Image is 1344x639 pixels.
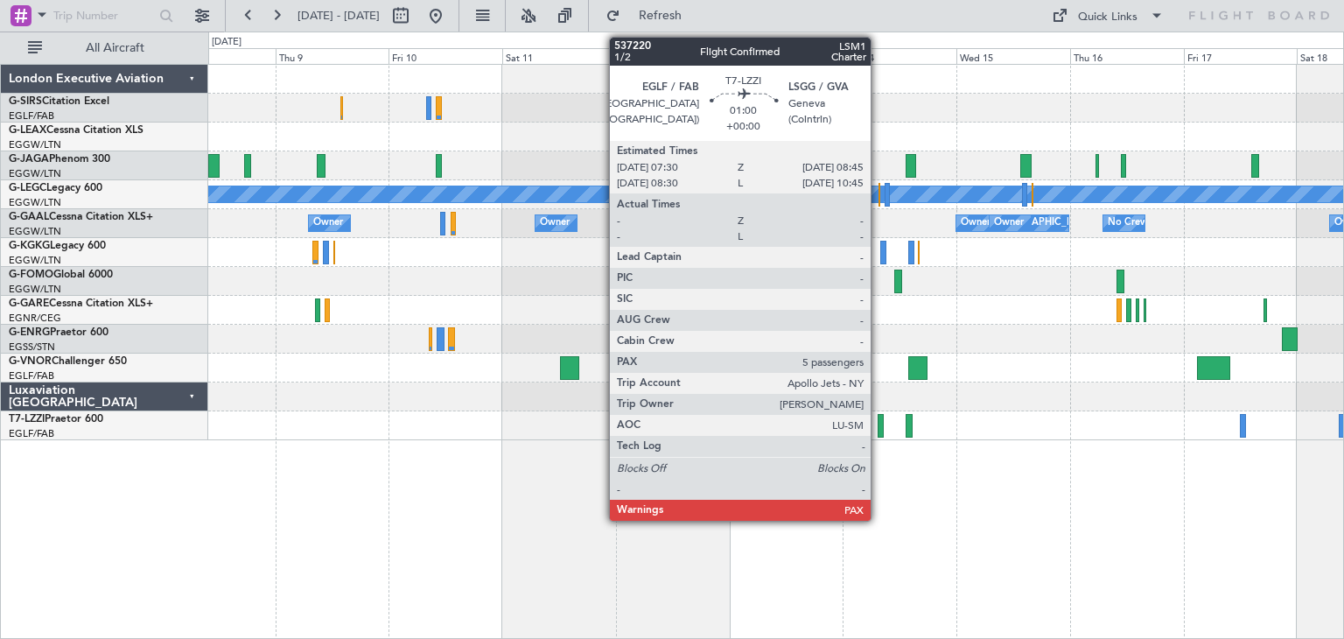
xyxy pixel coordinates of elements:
a: G-VNORChallenger 650 [9,356,127,367]
div: Fri 17 [1184,48,1298,64]
div: [DATE] [212,35,241,50]
div: Wed 15 [956,48,1070,64]
span: G-LEGC [9,183,46,193]
span: T7-LZZI [9,414,45,425]
div: Thu 16 [1070,48,1184,64]
a: EGGW/LTN [9,196,61,209]
a: EGLF/FAB [9,109,54,123]
a: EGGW/LTN [9,225,61,238]
a: EGGW/LTN [9,167,61,180]
a: G-LEAXCessna Citation XLS [9,125,143,136]
div: Owner [994,210,1024,236]
a: EGGW/LTN [9,254,61,267]
a: G-GAALCessna Citation XLS+ [9,212,153,222]
a: EGLF/FAB [9,427,54,440]
div: Owner [GEOGRAPHIC_DATA] ([GEOGRAPHIC_DATA]) [961,210,1202,236]
span: G-GARE [9,298,49,309]
div: No Crew [1108,210,1148,236]
button: All Aircraft [19,34,190,62]
a: G-JAGAPhenom 300 [9,154,110,165]
div: Wed 8 [162,48,276,64]
div: Owner [313,210,343,236]
div: Quick Links [1078,9,1137,26]
div: Fri 10 [388,48,502,64]
button: Refresh [598,2,703,30]
div: Owner [540,210,570,236]
span: G-FOMO [9,270,53,280]
a: G-LEGCLegacy 600 [9,183,102,193]
a: G-ENRGPraetor 600 [9,327,108,338]
span: G-VNOR [9,356,52,367]
a: EGGW/LTN [9,138,61,151]
a: EGNR/CEG [9,312,61,325]
span: G-JAGA [9,154,49,165]
button: Quick Links [1043,2,1172,30]
span: G-KGKG [9,241,50,251]
span: G-ENRG [9,327,50,338]
span: [DATE] - [DATE] [297,8,380,24]
div: Mon 13 [730,48,843,64]
div: Sat 11 [502,48,616,64]
span: G-SIRS [9,96,42,107]
input: Trip Number [53,3,154,29]
a: G-KGKGLegacy 600 [9,241,106,251]
span: Refresh [624,10,697,22]
a: EGLF/FAB [9,369,54,383]
a: G-FOMOGlobal 6000 [9,270,113,280]
span: All Aircraft [45,42,185,54]
a: G-SIRSCitation Excel [9,96,109,107]
span: G-LEAX [9,125,46,136]
a: G-GARECessna Citation XLS+ [9,298,153,309]
div: Thu 9 [276,48,389,64]
a: EGGW/LTN [9,283,61,296]
div: Tue 14 [843,48,956,64]
span: G-GAAL [9,212,49,222]
div: Sun 12 [616,48,730,64]
a: EGSS/STN [9,341,55,354]
a: T7-LZZIPraetor 600 [9,414,103,425]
